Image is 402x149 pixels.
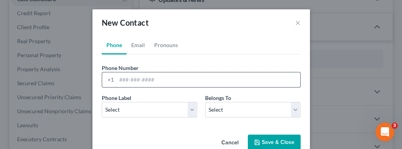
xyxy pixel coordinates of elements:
input: ###-###-#### [117,72,300,87]
a: Pronouns [150,36,183,54]
span: Belongs To [205,95,231,101]
iframe: Intercom live chat [376,123,394,141]
a: Email [127,36,150,54]
div: +1 [102,72,117,87]
span: New Contact [102,18,149,27]
span: 3 [392,123,398,129]
span: Phone Label [102,95,131,101]
span: Phone Number [102,65,139,71]
button: × [295,18,301,27]
a: Phone [102,36,127,54]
